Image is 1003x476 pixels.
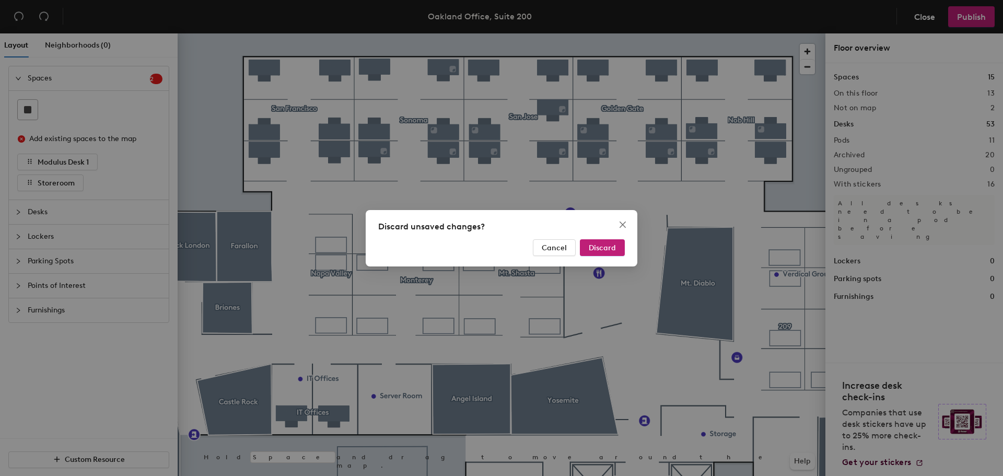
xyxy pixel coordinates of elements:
[542,243,567,252] span: Cancel
[614,216,631,233] button: Close
[533,239,576,256] button: Cancel
[614,220,631,229] span: Close
[378,220,625,233] div: Discard unsaved changes?
[580,239,625,256] button: Discard
[589,243,616,252] span: Discard
[619,220,627,229] span: close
